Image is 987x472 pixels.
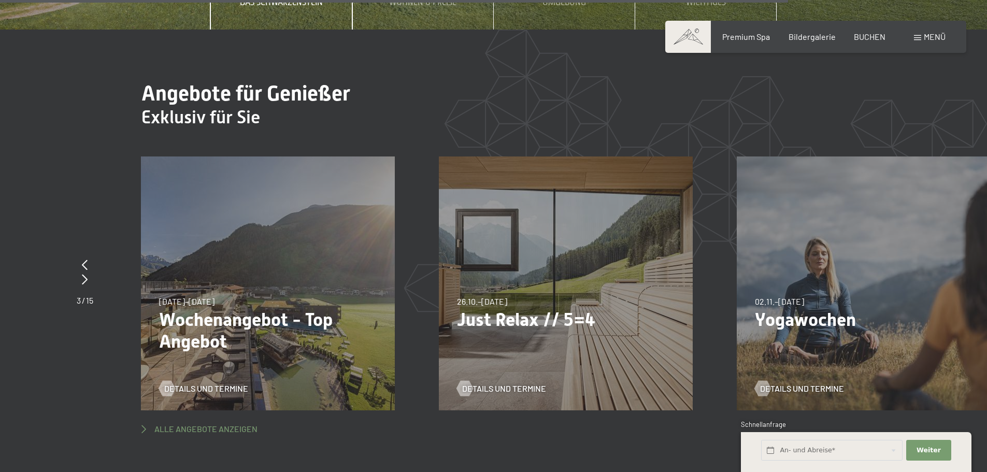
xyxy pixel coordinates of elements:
span: Angebote für Genießer [141,81,350,106]
span: 15 [86,295,93,305]
a: Details und Termine [755,383,844,394]
span: Exklusiv für Sie [141,107,260,127]
a: Bildergalerie [789,32,836,41]
span: [DATE]–[DATE] [159,296,214,306]
span: / [82,295,85,305]
a: Premium Spa [722,32,770,41]
span: 3 [77,295,81,305]
span: Weiter [917,446,941,455]
p: Wochenangebot - Top Angebot [159,309,377,352]
span: Alle Angebote anzeigen [154,423,258,435]
span: 26.10.–[DATE] [457,296,507,306]
a: Details und Termine [457,383,546,394]
span: 02.11.–[DATE] [755,296,804,306]
span: Menü [924,32,946,41]
button: Weiter [906,440,951,461]
a: BUCHEN [854,32,885,41]
p: Yogawochen [755,309,972,331]
a: Details und Termine [159,383,248,394]
span: Schnellanfrage [741,420,786,428]
span: Details und Termine [760,383,844,394]
span: Details und Termine [462,383,546,394]
p: Just Relax // 5=4 [457,309,675,331]
span: Details und Termine [164,383,248,394]
a: Alle Angebote anzeigen [141,423,258,435]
